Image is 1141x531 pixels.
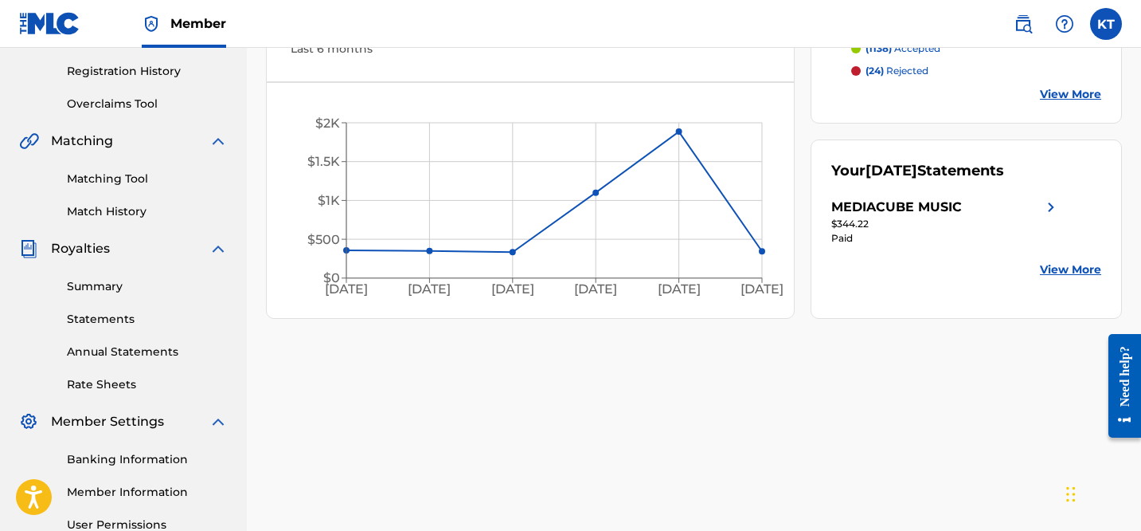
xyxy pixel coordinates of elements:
[318,193,340,208] tspan: $1K
[67,96,228,112] a: Overclaims Tool
[19,239,38,258] img: Royalties
[1090,8,1122,40] div: User Menu
[740,281,783,297] tspan: [DATE]
[67,344,228,360] a: Annual Statements
[67,451,228,468] a: Banking Information
[325,281,368,297] tspan: [DATE]
[1061,454,1141,531] iframe: Chat Widget
[67,203,228,220] a: Match History
[51,412,164,431] span: Member Settings
[67,278,228,295] a: Summary
[307,232,340,247] tspan: $500
[291,41,770,57] div: Last 6 months
[170,14,226,33] span: Member
[408,281,451,297] tspan: [DATE]
[866,42,892,54] span: (1138)
[67,171,228,187] a: Matching Tool
[67,63,228,80] a: Registration History
[67,484,228,501] a: Member Information
[851,41,1101,56] a: (1138) accepted
[658,281,701,297] tspan: [DATE]
[866,64,928,78] p: rejected
[209,239,228,258] img: expand
[209,412,228,431] img: expand
[831,217,1061,231] div: $344.22
[1040,86,1101,103] a: View More
[1040,262,1101,278] a: View More
[851,64,1101,78] a: (24) rejected
[1049,8,1080,40] div: Help
[307,154,340,169] tspan: $1.5K
[831,231,1061,246] div: Paid
[19,12,80,35] img: MLC Logo
[574,281,617,297] tspan: [DATE]
[315,116,340,131] tspan: $2K
[831,160,1004,182] div: Your Statements
[1014,14,1033,33] img: search
[831,198,962,217] div: MEDIACUBE MUSIC
[1041,198,1061,217] img: right chevron icon
[323,270,340,285] tspan: $0
[1007,8,1039,40] a: Public Search
[866,65,884,77] span: (24)
[1066,470,1076,518] div: Drag
[1096,321,1141,450] iframe: Resource Center
[19,412,38,431] img: Member Settings
[51,132,113,151] span: Matching
[866,41,940,56] p: accepted
[67,376,228,393] a: Rate Sheets
[491,281,534,297] tspan: [DATE]
[67,311,228,328] a: Statements
[19,132,39,151] img: Matching
[831,198,1061,246] a: MEDIACUBE MUSICright chevron icon$344.22Paid
[51,239,110,258] span: Royalties
[142,14,161,33] img: Top Rightsholder
[866,162,917,179] span: [DATE]
[209,132,228,151] img: expand
[1055,14,1074,33] img: help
